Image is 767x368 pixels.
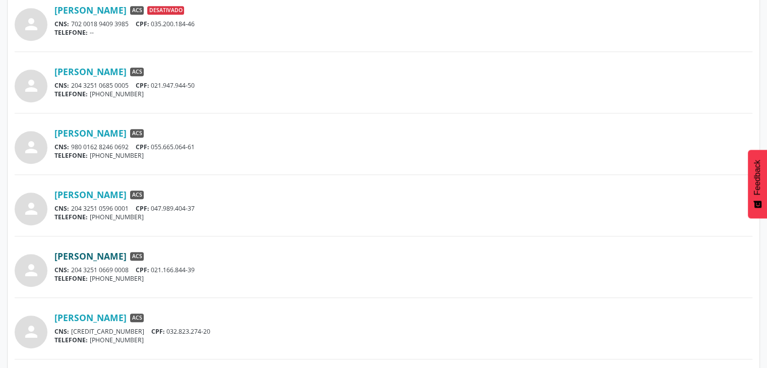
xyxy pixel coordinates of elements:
[54,189,127,200] a: [PERSON_NAME]
[748,150,767,218] button: Feedback - Mostrar pesquisa
[54,143,69,151] span: CNS:
[54,5,127,16] a: [PERSON_NAME]
[130,6,144,15] span: ACS
[753,160,762,195] span: Feedback
[54,204,752,213] div: 204 3251 0596 0001 047.989.404-37
[22,77,40,95] i: person
[54,151,752,160] div: [PHONE_NUMBER]
[130,252,144,261] span: ACS
[136,20,149,28] span: CPF:
[54,336,752,344] div: [PHONE_NUMBER]
[136,81,149,90] span: CPF:
[151,327,165,336] span: CPF:
[22,261,40,279] i: person
[54,128,127,139] a: [PERSON_NAME]
[54,28,88,37] span: TELEFONE:
[54,151,88,160] span: TELEFONE:
[54,266,752,274] div: 204 3251 0669 0008 021.166.844-39
[54,312,127,323] a: [PERSON_NAME]
[54,336,88,344] span: TELEFONE:
[136,143,149,151] span: CPF:
[130,191,144,200] span: ACS
[54,28,752,37] div: --
[54,274,752,283] div: [PHONE_NUMBER]
[54,266,69,274] span: CNS:
[22,15,40,33] i: person
[54,20,752,28] div: 702 0018 9409 3985 035.200.184-46
[22,138,40,156] i: person
[54,90,752,98] div: [PHONE_NUMBER]
[130,68,144,77] span: ACS
[54,213,88,221] span: TELEFONE:
[22,200,40,218] i: person
[54,327,69,336] span: CNS:
[54,274,88,283] span: TELEFONE:
[54,143,752,151] div: 980 0162 8246 0692 055.665.064-61
[54,251,127,262] a: [PERSON_NAME]
[136,266,149,274] span: CPF:
[22,323,40,341] i: person
[54,81,752,90] div: 204 3251 0685 0005 021.947.944-50
[130,129,144,138] span: ACS
[54,81,69,90] span: CNS:
[54,20,69,28] span: CNS:
[130,314,144,323] span: ACS
[54,66,127,77] a: [PERSON_NAME]
[54,204,69,213] span: CNS:
[54,327,752,336] div: [CREDIT_CARD_NUMBER] 032.823.274-20
[136,204,149,213] span: CPF:
[147,6,184,15] span: Desativado
[54,213,752,221] div: [PHONE_NUMBER]
[54,90,88,98] span: TELEFONE:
